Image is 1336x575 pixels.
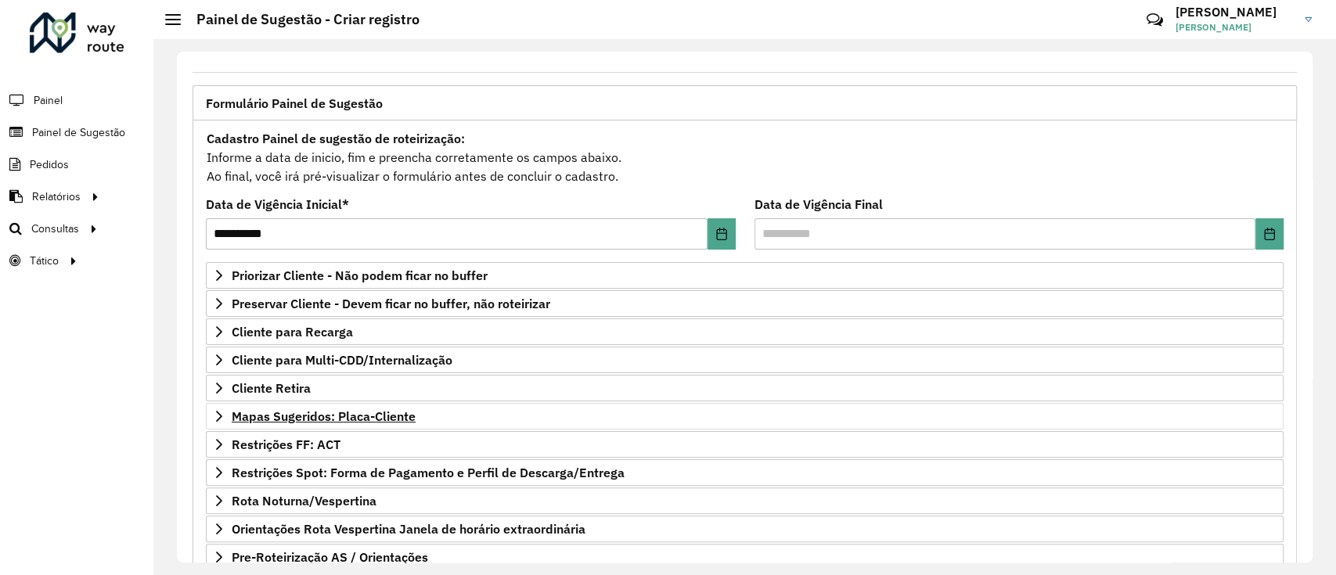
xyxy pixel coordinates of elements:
[206,195,349,214] label: Data de Vigência Inicial
[206,97,383,110] span: Formulário Painel de Sugestão
[206,544,1284,570] a: Pre-Roteirização AS / Orientações
[30,156,69,173] span: Pedidos
[232,382,311,394] span: Cliente Retira
[206,487,1284,514] a: Rota Noturna/Vespertina
[206,403,1284,429] a: Mapas Sugeridos: Placa-Cliente
[206,375,1284,401] a: Cliente Retira
[206,290,1284,317] a: Preservar Cliente - Devem ficar no buffer, não roteirizar
[232,297,550,310] span: Preservar Cliente - Devem ficar no buffer, não roteirizar
[206,347,1284,373] a: Cliente para Multi-CDD/Internalização
[34,92,63,109] span: Painel
[232,325,353,338] span: Cliente para Recarga
[206,516,1284,542] a: Orientações Rota Vespertina Janela de horário extraordinária
[206,318,1284,345] a: Cliente para Recarga
[181,11,420,28] h2: Painel de Sugestão - Criar registro
[31,221,79,237] span: Consultas
[32,189,81,205] span: Relatórios
[232,269,488,282] span: Priorizar Cliente - Não podem ficar no buffer
[1255,218,1284,250] button: Choose Date
[207,131,465,146] strong: Cadastro Painel de sugestão de roteirização:
[1176,20,1293,34] span: [PERSON_NAME]
[708,218,736,250] button: Choose Date
[1138,3,1172,37] a: Contato Rápido
[232,494,376,507] span: Rota Noturna/Vespertina
[32,124,125,141] span: Painel de Sugestão
[232,466,625,479] span: Restrições Spot: Forma de Pagamento e Perfil de Descarga/Entrega
[206,262,1284,289] a: Priorizar Cliente - Não podem ficar no buffer
[232,523,585,535] span: Orientações Rota Vespertina Janela de horário extraordinária
[754,195,883,214] label: Data de Vigência Final
[232,410,416,422] span: Mapas Sugeridos: Placa-Cliente
[1176,5,1293,20] h3: [PERSON_NAME]
[232,354,452,366] span: Cliente para Multi-CDD/Internalização
[30,253,59,269] span: Tático
[206,431,1284,458] a: Restrições FF: ACT
[232,438,340,451] span: Restrições FF: ACT
[232,551,428,563] span: Pre-Roteirização AS / Orientações
[206,459,1284,486] a: Restrições Spot: Forma de Pagamento e Perfil de Descarga/Entrega
[206,128,1284,186] div: Informe a data de inicio, fim e preencha corretamente os campos abaixo. Ao final, você irá pré-vi...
